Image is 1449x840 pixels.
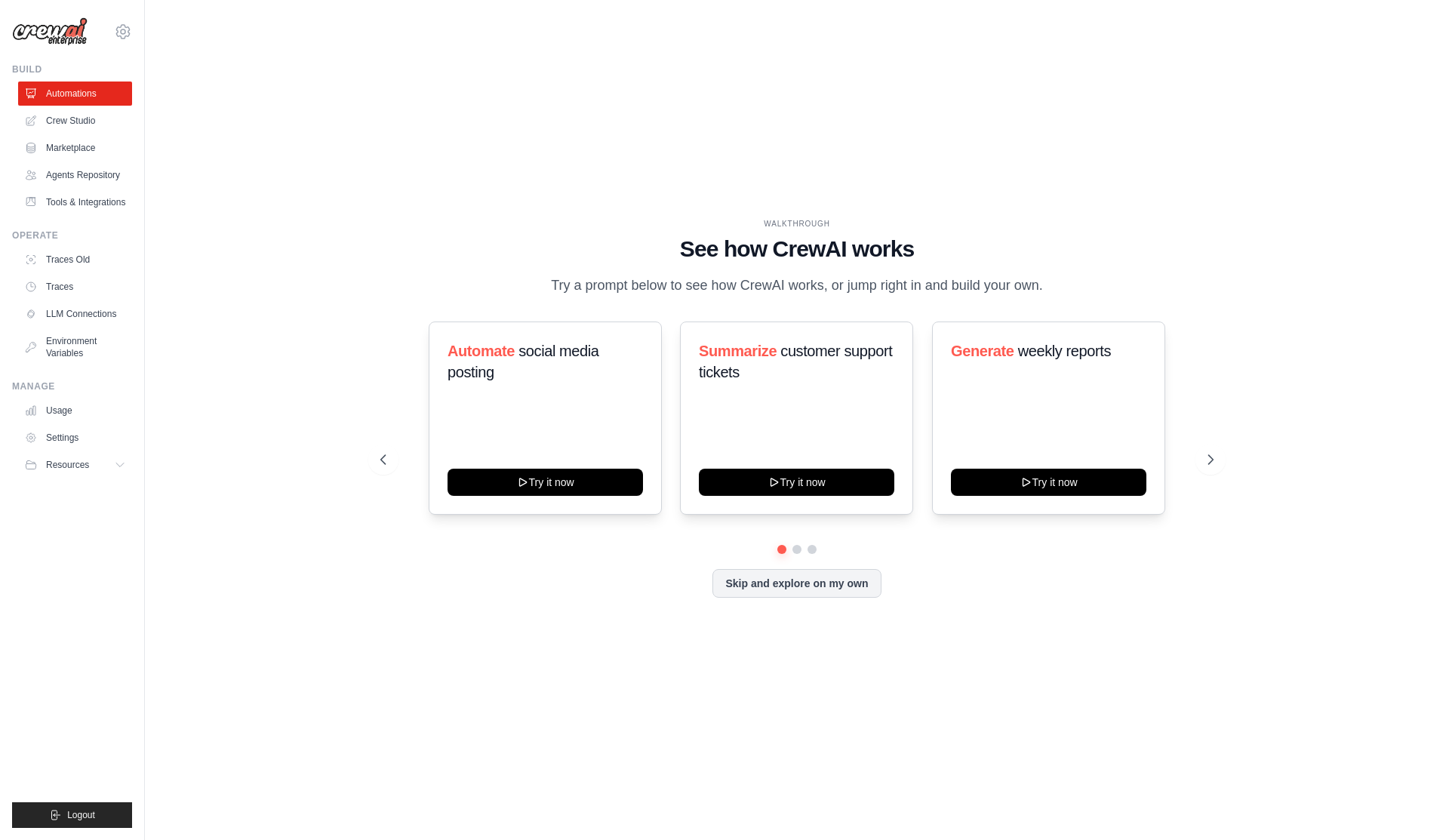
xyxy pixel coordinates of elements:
[18,248,132,272] a: Traces Old
[699,343,777,359] span: Summarize
[448,343,599,380] span: social media posting
[12,229,132,242] div: Operate
[18,453,132,477] button: Resources
[18,302,132,326] a: LLM Connections
[12,17,88,46] img: Logo
[18,190,132,214] a: Tools & Integrations
[12,380,132,392] div: Manage
[1017,343,1110,359] span: weekly reports
[12,802,132,828] button: Logout
[699,343,892,380] span: customer support tickets
[18,163,132,187] a: Agents Repository
[12,63,132,75] div: Build
[18,136,132,160] a: Marketplace
[18,109,132,133] a: Crew Studio
[18,426,132,450] a: Settings
[67,809,95,821] span: Logout
[543,275,1051,297] p: Try a prompt below to see how CrewAI works, or jump right in and build your own.
[712,569,881,598] button: Skip and explore on my own
[380,218,1214,229] div: WALKTHROUGH
[951,343,1014,359] span: Generate
[18,275,132,299] a: Traces
[951,469,1146,496] button: Try it now
[18,329,132,365] a: Environment Variables
[46,459,89,471] span: Resources
[380,235,1214,263] h1: See how CrewAI works
[18,398,132,423] a: Usage
[448,343,515,359] span: Automate
[448,469,643,496] button: Try it now
[699,469,894,496] button: Try it now
[18,82,132,106] a: Automations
